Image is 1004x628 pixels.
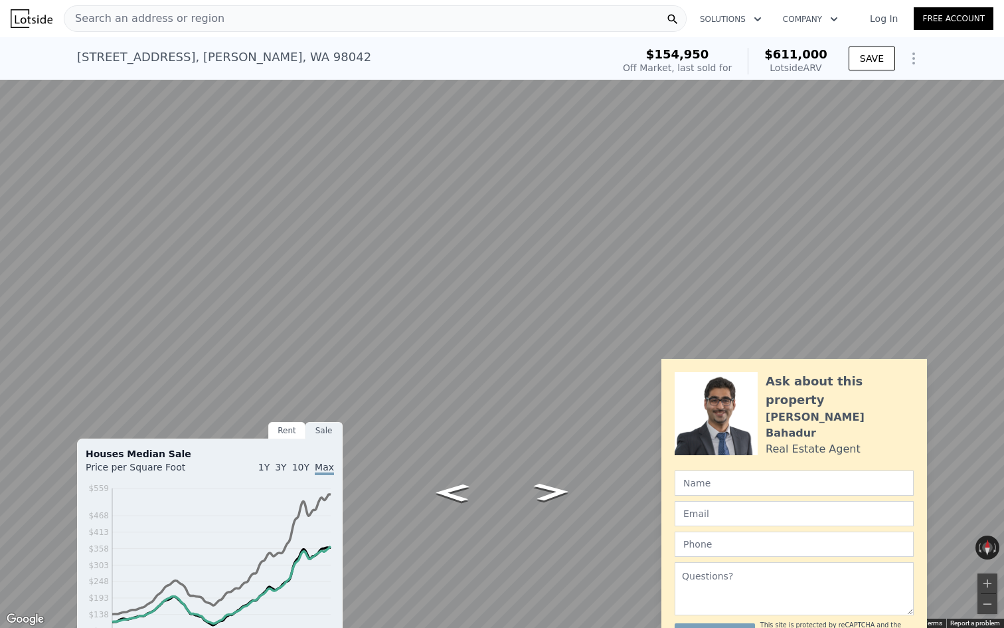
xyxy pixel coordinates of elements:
div: Real Estate Agent [766,441,861,457]
tspan: $303 [88,561,109,570]
input: Phone [675,532,914,557]
button: Show Options [900,45,927,72]
div: Houses Median Sale [86,447,334,461]
tspan: $193 [88,593,109,603]
span: 10Y [292,462,309,472]
button: Solutions [689,7,772,31]
span: $611,000 [764,47,827,61]
span: Max [315,462,334,475]
input: Email [675,501,914,526]
input: Name [675,471,914,496]
div: Sale [305,422,343,439]
div: Rent [268,422,305,439]
span: Search an address or region [64,11,224,27]
div: Price per Square Foot [86,461,210,482]
div: Lotside ARV [764,61,827,74]
button: SAVE [849,47,895,70]
tspan: $248 [88,577,109,586]
span: $154,950 [646,47,709,61]
div: Ask about this property [766,372,914,409]
div: Off Market, last sold for [623,61,732,74]
span: 3Y [275,462,286,472]
tspan: $358 [88,544,109,554]
a: Free Account [914,7,993,30]
img: Lotside [11,9,52,28]
tspan: $413 [88,528,109,537]
tspan: $468 [88,511,109,520]
tspan: $559 [88,484,109,493]
div: [PERSON_NAME] Bahadur [766,409,914,441]
button: Company [772,7,849,31]
span: 1Y [258,462,270,472]
tspan: $138 [88,610,109,619]
a: Log In [854,12,914,25]
div: [STREET_ADDRESS] , [PERSON_NAME] , WA 98042 [77,48,371,66]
